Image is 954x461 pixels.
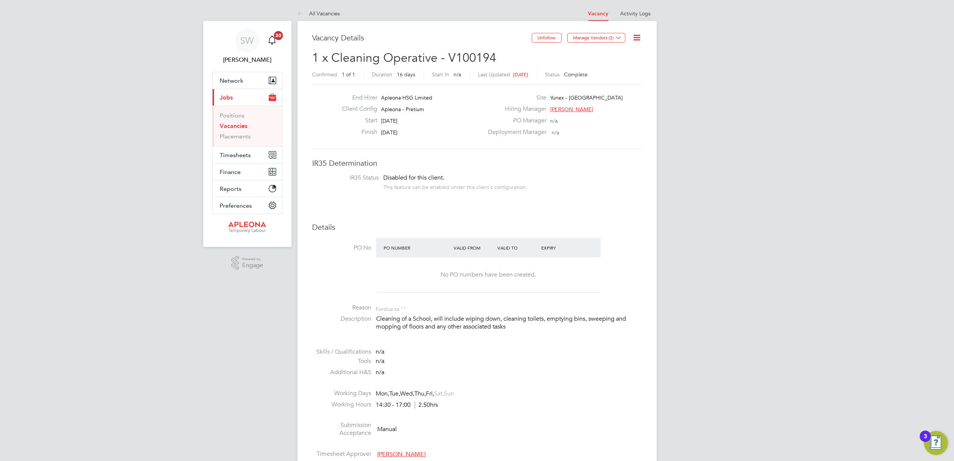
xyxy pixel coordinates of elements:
a: Vacancy [588,10,609,17]
label: PO Manager [484,117,546,125]
label: Finish [336,128,377,136]
span: Yunex - [GEOGRAPHIC_DATA] [550,94,623,101]
span: Sun [444,390,454,397]
span: Wed, [400,390,415,397]
a: Powered byEngage [231,256,263,270]
span: Engage [242,262,263,269]
h3: Details [313,222,642,232]
span: [DATE] [381,129,397,136]
span: Fri, [426,390,435,397]
span: SW [241,36,254,45]
button: Network [213,72,282,89]
button: Jobs [213,89,282,106]
span: n/a [552,129,559,136]
label: Confirmed [313,71,338,78]
span: Sat, [435,390,444,397]
div: PO Number [382,241,452,254]
span: 1 x Cleaning Operative - V100194 [313,51,497,65]
span: Mon, [376,390,390,397]
label: Submission Acceptance [313,421,372,437]
label: Working Days [313,390,372,397]
label: PO No [313,244,372,252]
div: 14:30 - 17:00 [376,401,438,409]
span: 2.50hrs [415,401,438,409]
span: Finance [220,168,241,175]
div: No PO numbers have been created. [384,271,593,279]
h3: Vacancy Details [313,33,532,43]
button: Timesheets [213,147,282,163]
span: Apleona - Pretium [381,106,424,113]
label: Status [545,71,560,78]
button: Finance [213,164,282,180]
span: 20 [274,31,283,40]
span: 1 of 1 [342,71,356,78]
span: Jobs [220,94,233,101]
span: Manual [378,426,397,433]
div: This feature can be enabled under this client's configuration. [384,182,527,190]
span: Disabled for this client. [384,174,445,181]
button: Open Resource Center, 3 new notifications [924,431,948,455]
label: Reason [313,304,372,312]
span: n/a [376,348,385,355]
span: [DATE] [513,71,528,78]
label: Additional H&S [313,369,372,376]
label: Tools [313,357,372,365]
nav: Main navigation [203,21,292,247]
a: 20 [265,28,280,52]
a: Vacancies [220,122,248,129]
div: Valid To [496,241,539,254]
span: [DATE] [381,117,397,124]
label: Duration [372,71,393,78]
a: SW[PERSON_NAME] [212,28,283,64]
a: Go to home page [212,222,283,233]
label: Last Updated [478,71,510,78]
label: Skills / Qualifications [313,348,372,356]
div: For due to "" [376,304,406,312]
span: Thu, [415,390,426,397]
label: Start In [432,71,449,78]
span: 16 days [397,71,415,78]
img: apleona-logo-retina.png [228,222,266,233]
span: Timesheets [220,152,251,159]
label: Timesheet Approver [313,450,372,458]
p: Cleaning of a School, will include wiping down, cleaning toilets, emptying bins, sweeping and mop... [377,315,642,331]
button: Reports [213,180,282,197]
span: Tue, [390,390,400,397]
a: Activity Logs [621,10,651,17]
div: Valid From [452,241,496,254]
span: [PERSON_NAME] [378,451,426,458]
div: 3 [924,436,927,446]
span: n/a [454,71,461,78]
button: Preferences [213,197,282,214]
span: Reports [220,185,242,192]
label: Deployment Manager [484,128,546,136]
span: Complete [564,71,588,78]
a: All Vacancies [298,10,340,17]
span: n/a [550,117,558,124]
span: Network [220,77,244,84]
button: Unfollow [532,33,562,43]
span: Apleona HSG Limited [381,94,432,101]
button: Manage Vendors (2) [567,33,625,43]
label: End Hirer [336,94,377,102]
span: n/a [376,357,385,365]
span: Powered by [242,256,263,262]
label: Start [336,117,377,125]
label: IR35 Status [320,174,379,182]
label: Description [313,315,372,323]
div: Jobs [213,106,282,146]
span: Simon Ward [212,55,283,64]
h3: IR35 Determination [313,158,642,168]
label: Site [484,94,546,102]
a: Positions [220,112,245,119]
a: Placements [220,133,251,140]
label: Client Config [336,105,377,113]
span: Preferences [220,202,252,209]
span: n/a [376,369,385,376]
label: Hiring Manager [484,105,546,113]
label: Working Hours [313,401,372,409]
span: [PERSON_NAME] [550,106,593,113]
div: Expiry [539,241,583,254]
